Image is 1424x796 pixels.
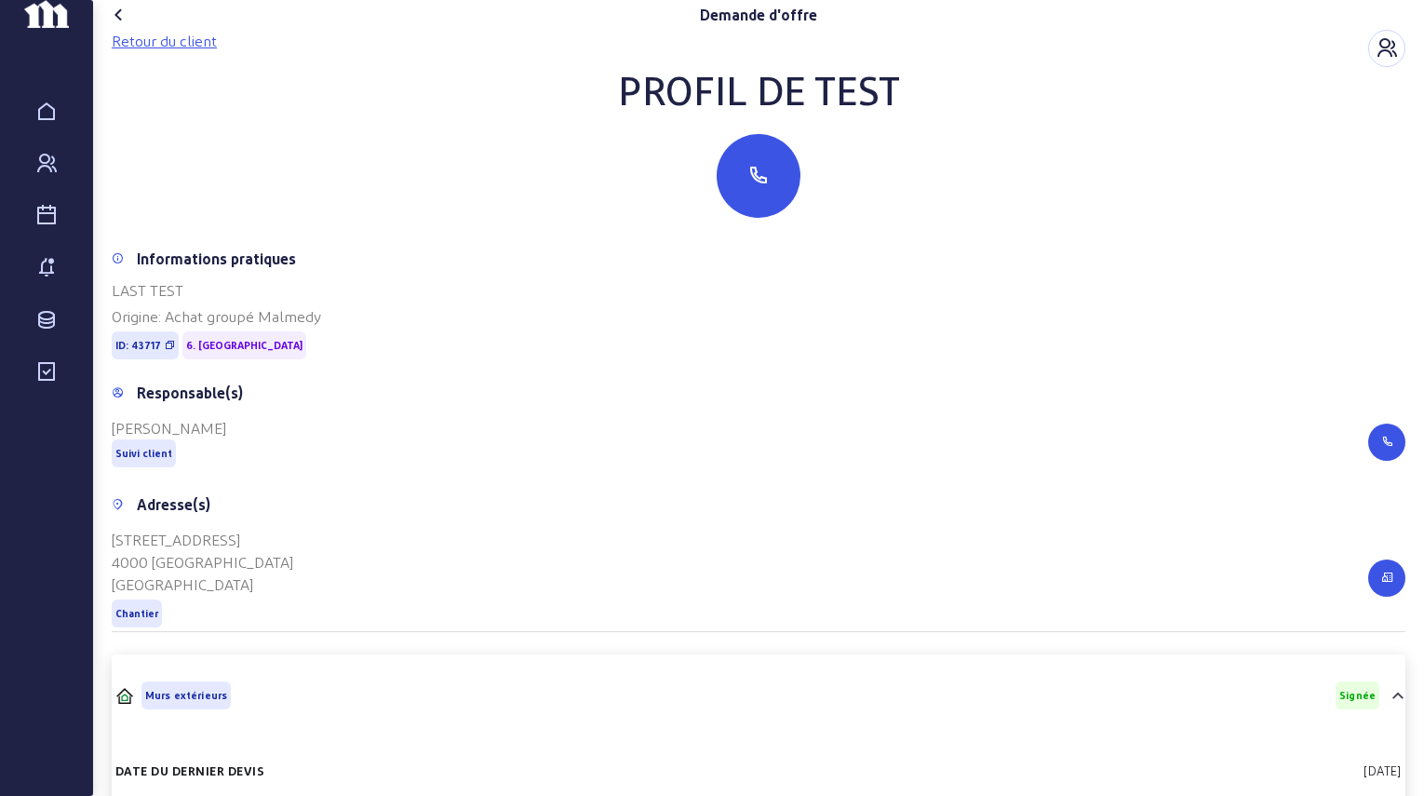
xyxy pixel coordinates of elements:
[137,493,210,516] div: Adresse(s)
[112,573,293,596] div: [GEOGRAPHIC_DATA]
[186,339,302,352] span: 6. [GEOGRAPHIC_DATA]
[112,551,293,573] div: 4000 [GEOGRAPHIC_DATA]
[115,447,172,460] span: Suivi client
[115,762,264,779] div: Date du dernier devis
[137,248,296,270] div: Informations pratiques
[137,382,243,404] div: Responsable(s)
[112,67,1405,112] div: Profil de test
[112,662,1405,729] mat-expansion-panel-header: CIMEMurs extérieursSignée
[112,529,293,551] div: [STREET_ADDRESS]
[115,339,161,352] span: ID: 43717
[1364,762,1402,779] div: [DATE]
[115,687,134,704] img: CIME
[112,417,226,439] div: [PERSON_NAME]
[1339,689,1376,702] span: Signée
[115,607,158,620] span: Chantier
[112,279,1405,302] div: LAST TEST
[700,4,817,26] div: Demande d'offre
[112,30,217,52] div: Retour du client
[145,689,227,702] span: Murs extérieurs
[112,305,1405,328] div: Origine: Achat groupé Malmedy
